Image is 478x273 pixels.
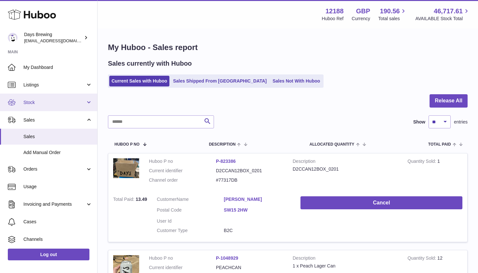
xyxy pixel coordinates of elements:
dd: D2CCAN12BOX_0201 [216,168,283,174]
span: Sales [23,134,92,140]
span: ALLOCATED Quantity [310,142,354,147]
span: 46,717.61 [434,7,463,16]
td: 1 [403,153,467,191]
strong: Quantity Sold [407,255,437,262]
span: Total sales [378,16,407,22]
a: Sales Shipped From [GEOGRAPHIC_DATA] [171,76,269,86]
span: Invoicing and Payments [23,201,86,207]
span: Sales [23,117,86,123]
span: Customer [157,197,177,202]
dt: Postal Code [157,207,224,215]
strong: Description [293,255,398,263]
strong: GBP [356,7,370,16]
a: [PERSON_NAME] [224,196,291,202]
dt: Huboo P no [149,158,216,164]
div: D2CCAN12BOX_0201 [293,166,398,172]
img: 121881710868712.png [113,158,139,178]
div: Currency [352,16,370,22]
dt: User Id [157,218,224,224]
span: Orders [23,166,86,172]
dt: Current identifier [149,265,216,271]
span: Usage [23,184,92,190]
strong: Quantity Sold [407,159,437,165]
strong: Total Paid [113,197,136,203]
strong: Description [293,158,398,166]
dd: #77317DB [216,177,283,183]
div: Huboo Ref [322,16,344,22]
div: Days Brewing [24,32,83,44]
span: AVAILABLE Stock Total [415,16,470,22]
a: Current Sales with Huboo [109,76,169,86]
dd: PEACHCAN [216,265,283,271]
a: P-823386 [216,159,236,164]
a: SW15 2HW [224,207,291,213]
a: Log out [8,249,89,260]
dd: B2C [224,227,291,234]
label: Show [413,119,425,125]
span: Huboo P no [114,142,139,147]
span: Channels [23,236,92,242]
a: 46,717.61 AVAILABLE Stock Total [415,7,470,22]
strong: 12188 [325,7,344,16]
span: [EMAIL_ADDRESS][DOMAIN_NAME] [24,38,96,43]
div: 1 x Peach Lager Can [293,263,398,269]
a: P-1048929 [216,255,238,261]
img: victoria@daysbrewing.com [8,33,18,43]
span: Stock [23,99,86,106]
span: 13.49 [136,197,147,202]
span: Description [209,142,235,147]
h1: My Huboo - Sales report [108,42,468,53]
dt: Name [157,196,224,204]
span: 190.56 [380,7,400,16]
button: Cancel [300,196,462,210]
a: Sales Not With Huboo [270,76,322,86]
button: Release All [430,94,468,108]
dt: Huboo P no [149,255,216,261]
span: entries [454,119,468,125]
span: Total paid [428,142,451,147]
dt: Channel order [149,177,216,183]
span: My Dashboard [23,64,92,71]
dt: Customer Type [157,227,224,234]
dt: Current identifier [149,168,216,174]
span: Cases [23,219,92,225]
span: Listings [23,82,86,88]
h2: Sales currently with Huboo [108,59,192,68]
span: Add Manual Order [23,149,92,156]
a: 190.56 Total sales [378,7,407,22]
